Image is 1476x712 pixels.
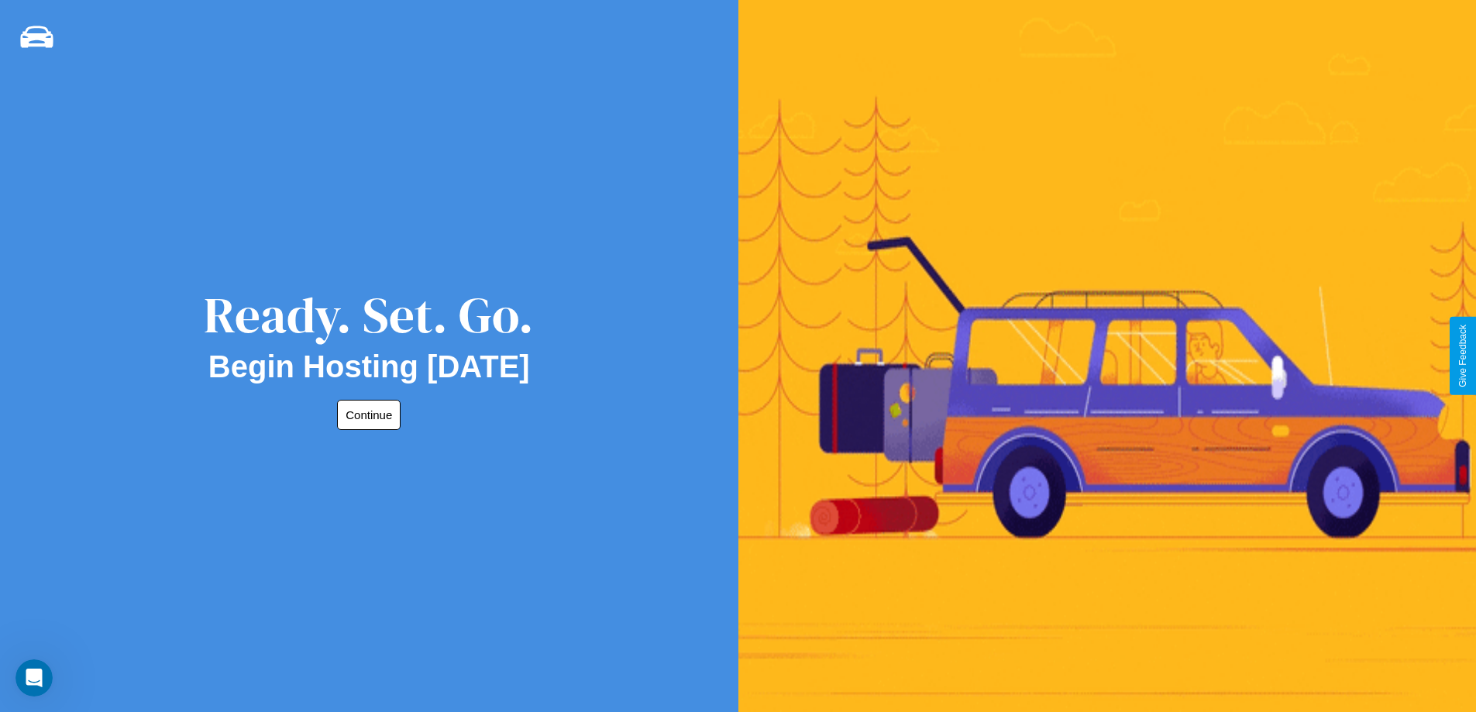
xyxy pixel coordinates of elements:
div: Ready. Set. Go. [204,280,534,349]
button: Continue [337,400,401,430]
div: Give Feedback [1457,325,1468,387]
h2: Begin Hosting [DATE] [208,349,530,384]
iframe: Intercom live chat [15,659,53,697]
